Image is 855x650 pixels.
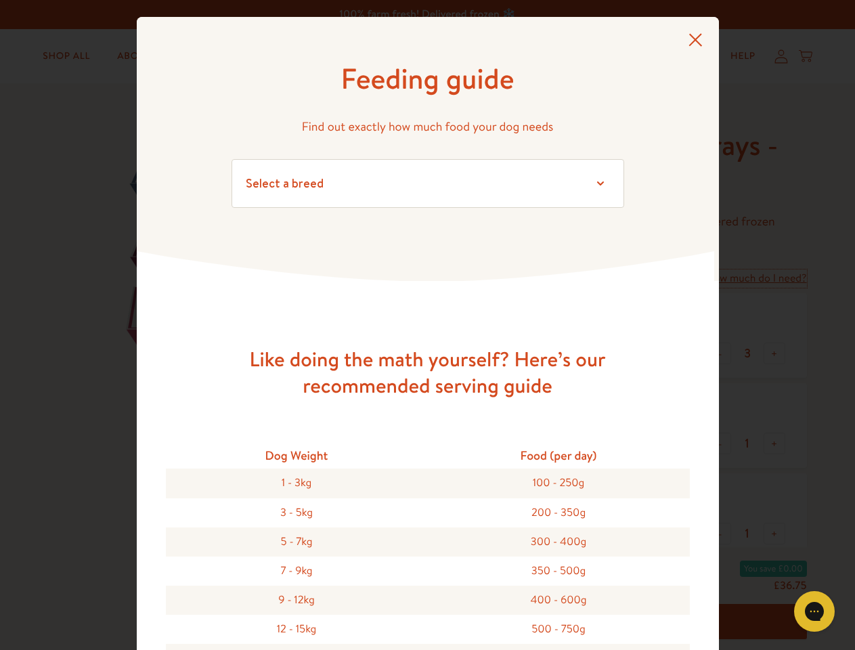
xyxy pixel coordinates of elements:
h3: Like doing the math yourself? Here’s our recommended serving guide [211,346,644,399]
div: 1 - 3kg [166,469,428,498]
div: 300 - 400g [428,527,690,557]
div: 7 - 9kg [166,557,428,586]
div: 12 - 15kg [166,615,428,644]
h1: Feeding guide [232,60,624,97]
div: Food (per day) [428,442,690,469]
div: 9 - 12kg [166,586,428,615]
div: 500 - 750g [428,615,690,644]
div: Dog Weight [166,442,428,469]
div: 3 - 5kg [166,498,428,527]
p: Find out exactly how much food your dog needs [232,116,624,137]
div: 5 - 7kg [166,527,428,557]
div: 400 - 600g [428,586,690,615]
div: 200 - 350g [428,498,690,527]
iframe: Gorgias live chat messenger [787,586,841,636]
div: 100 - 250g [428,469,690,498]
div: 350 - 500g [428,557,690,586]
